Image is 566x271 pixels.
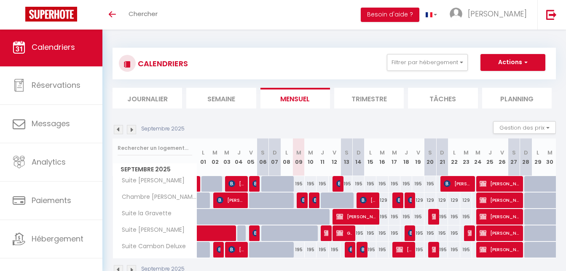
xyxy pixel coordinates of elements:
[482,88,552,108] li: Planning
[324,225,328,241] span: [PERSON_NAME]
[293,138,305,176] th: 09
[508,138,520,176] th: 27
[32,157,66,167] span: Analytics
[480,192,519,208] span: [PERSON_NAME]
[408,88,477,108] li: Tâches
[197,176,201,192] a: Bilouwilou [PERSON_NAME]
[480,54,545,71] button: Actions
[444,176,471,192] span: [PERSON_NAME]
[380,149,385,157] abbr: M
[360,192,376,208] span: [PERSON_NAME]
[488,149,492,157] abbr: J
[136,54,188,73] h3: CALENDRIERS
[25,7,77,22] img: Super Booking
[352,138,364,176] th: 14
[389,209,400,225] div: 195
[269,138,281,176] th: 07
[273,149,277,157] abbr: D
[357,149,361,157] abbr: D
[365,176,376,192] div: 195
[249,149,253,157] abbr: V
[389,138,400,176] th: 17
[114,192,199,202] span: Chambre [PERSON_NAME]
[141,125,185,133] p: Septembre 2025
[448,192,460,208] div: 129
[293,176,305,192] div: 195
[412,138,424,176] th: 19
[460,192,472,208] div: 129
[424,176,436,192] div: 195
[544,138,556,176] th: 30
[32,118,70,129] span: Messages
[408,225,412,241] span: [PERSON_NAME]
[300,192,304,208] span: [PERSON_NAME]
[114,242,188,251] span: Suite Cambon Deluxe
[464,149,469,157] abbr: M
[432,241,436,257] span: Le vélo voyager Bowning
[209,138,221,176] th: 02
[484,138,496,176] th: 25
[436,209,448,225] div: 195
[261,149,265,157] abbr: S
[113,163,197,176] span: Septembre 2025
[412,225,424,241] div: 195
[32,234,83,244] span: Hébergement
[336,209,376,225] span: [PERSON_NAME] [PERSON_NAME]
[32,80,80,90] span: Réservations
[252,225,256,241] span: [PERSON_NAME]
[536,149,539,157] abbr: L
[317,176,328,192] div: 195
[376,176,388,192] div: 195
[224,149,229,157] abbr: M
[197,138,209,176] th: 01
[448,242,460,257] div: 195
[228,176,244,192] span: [PERSON_NAME]
[392,149,397,157] abbr: M
[468,225,472,241] span: [PERSON_NAME]
[285,149,288,157] abbr: L
[468,8,527,19] span: [PERSON_NAME]
[360,241,364,257] span: [PERSON_NAME]
[448,138,460,176] th: 22
[460,242,472,257] div: 195
[352,225,364,241] div: 195
[424,138,436,176] th: 20
[114,209,174,218] span: Suite la Gravette
[412,242,424,257] div: 195
[376,209,388,225] div: 195
[500,149,504,157] abbr: V
[416,149,420,157] abbr: V
[436,192,448,208] div: 129
[252,176,256,192] span: [PERSON_NAME]
[376,242,388,257] div: 195
[221,138,233,176] th: 03
[389,176,400,192] div: 195
[480,209,519,225] span: [PERSON_NAME]
[114,225,187,235] span: Suite [PERSON_NAME]
[341,176,352,192] div: 195
[412,209,424,225] div: 195
[352,176,364,192] div: 195
[480,176,519,192] span: [PERSON_NAME]
[217,241,220,257] span: [PERSON_NAME]
[424,225,436,241] div: 195
[412,176,424,192] div: 195
[376,225,388,241] div: 195
[312,192,316,208] span: [PERSON_NAME]
[202,149,204,157] abbr: L
[317,138,328,176] th: 11
[450,8,462,20] img: ...
[305,138,317,176] th: 10
[480,225,519,241] span: [PERSON_NAME]
[305,242,317,257] div: 195
[237,149,241,157] abbr: J
[365,138,376,176] th: 15
[329,242,341,257] div: 195
[281,138,292,176] th: 08
[428,149,432,157] abbr: S
[345,149,349,157] abbr: S
[341,138,352,176] th: 13
[7,3,32,29] button: Ouvrir le widget de chat LiveChat
[436,138,448,176] th: 21
[308,149,313,157] abbr: M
